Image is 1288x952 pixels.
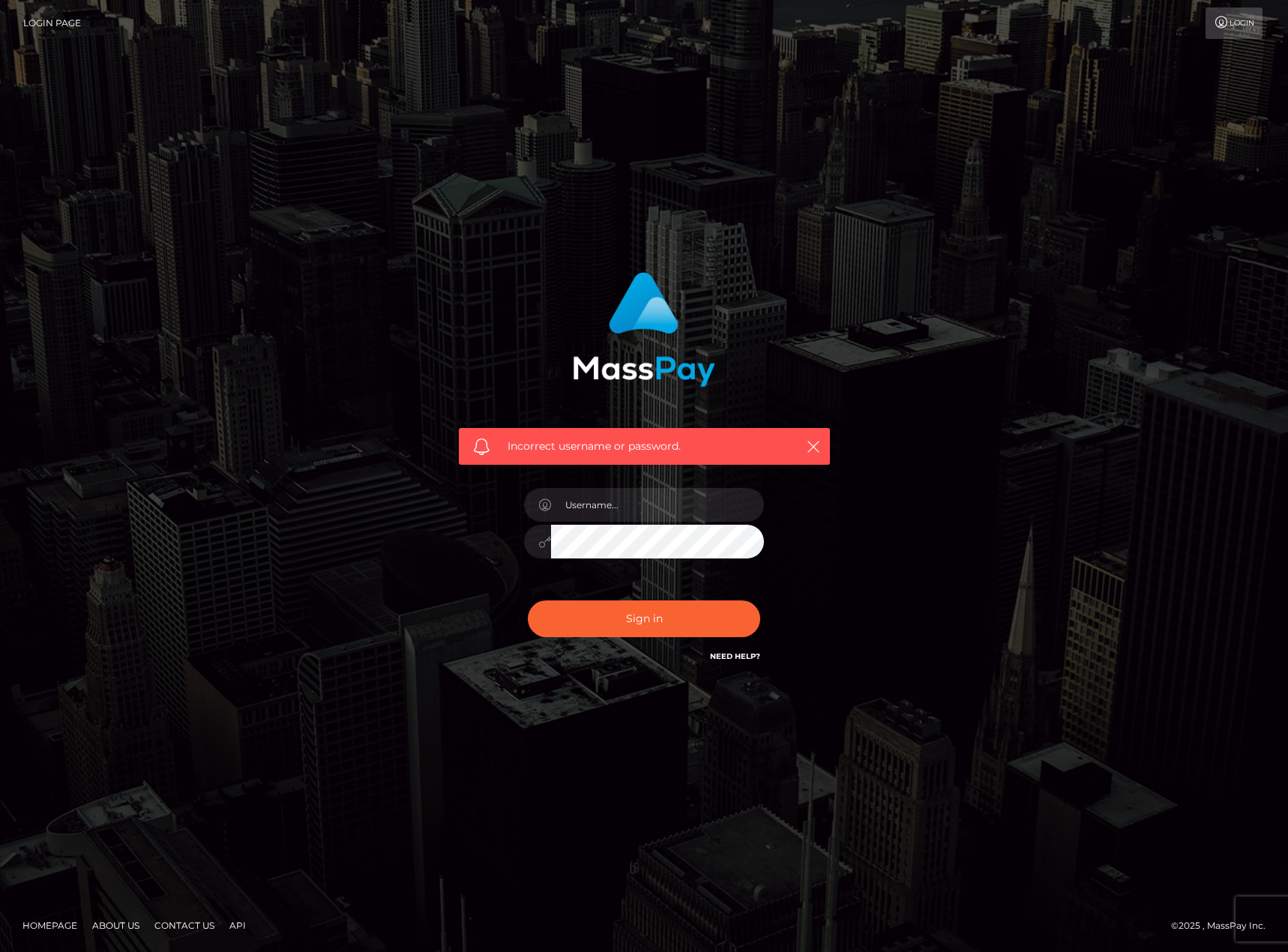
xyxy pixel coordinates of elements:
a: Need Help? [710,651,760,661]
a: Login [1206,7,1263,39]
div: © 2025 , MassPay Inc. [1171,918,1277,934]
a: Login Page [23,7,81,39]
a: Contact Us [148,914,220,937]
a: About Us [86,914,145,937]
a: Homepage [16,914,83,937]
span: Incorrect username or password. [508,439,781,454]
a: API [223,914,252,937]
input: Username... [551,488,764,522]
button: Sign in [528,600,760,637]
img: MassPay Login [573,272,715,387]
